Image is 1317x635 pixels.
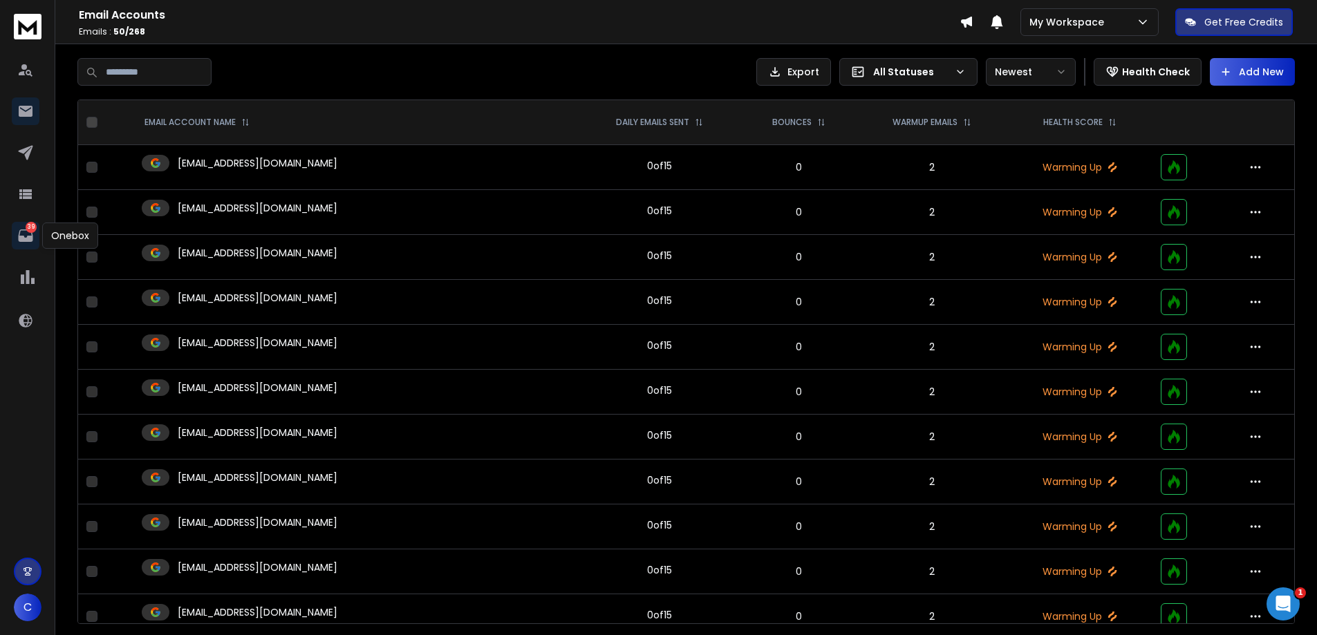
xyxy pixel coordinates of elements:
td: 2 [856,235,1008,280]
p: Warming Up [1016,609,1143,623]
p: Warming Up [1016,475,1143,489]
div: 0 of 15 [647,383,672,397]
p: Warming Up [1016,520,1143,533]
div: EMAIL ACCOUNT NAME [144,117,250,128]
div: 0 of 15 [647,159,672,173]
p: Warming Up [1016,385,1143,399]
p: 0 [750,520,848,533]
p: 39 [26,222,37,233]
td: 2 [856,459,1008,504]
p: 0 [750,565,848,578]
p: 0 [750,385,848,399]
p: 0 [750,250,848,264]
span: 1 [1295,587,1306,598]
div: 0 of 15 [647,249,672,263]
p: [EMAIL_ADDRESS][DOMAIN_NAME] [178,246,337,260]
iframe: Intercom live chat [1267,587,1300,620]
p: Warming Up [1016,565,1143,578]
td: 2 [856,415,1008,459]
button: Health Check [1094,58,1202,86]
p: Get Free Credits [1204,15,1283,29]
p: 0 [750,475,848,489]
p: [EMAIL_ADDRESS][DOMAIN_NAME] [178,605,337,619]
p: DAILY EMAILS SENT [616,117,689,128]
img: logo [14,14,41,39]
td: 2 [856,145,1008,190]
td: 2 [856,504,1008,549]
p: Warming Up [1016,160,1143,174]
p: [EMAIL_ADDRESS][DOMAIN_NAME] [178,426,337,439]
div: 0 of 15 [647,473,672,487]
button: Newest [986,58,1076,86]
button: Get Free Credits [1175,8,1293,36]
p: BOUNCES [772,117,812,128]
p: 0 [750,430,848,444]
div: 0 of 15 [647,428,672,442]
p: 0 [750,340,848,354]
p: 0 [750,609,848,623]
p: [EMAIL_ADDRESS][DOMAIN_NAME] [178,156,337,170]
p: [EMAIL_ADDRESS][DOMAIN_NAME] [178,560,337,574]
td: 2 [856,370,1008,415]
div: 0 of 15 [647,608,672,622]
button: Export [756,58,831,86]
div: Onebox [42,222,98,249]
p: [EMAIL_ADDRESS][DOMAIN_NAME] [178,336,337,350]
p: All Statuses [873,65,949,79]
p: Warming Up [1016,295,1143,309]
p: [EMAIL_ADDRESS][DOMAIN_NAME] [178,515,337,529]
div: 0 of 15 [647,339,672,352]
p: Warming Up [1016,340,1143,354]
h1: Email Accounts [79,7,960,23]
p: Warming Up [1016,250,1143,264]
td: 2 [856,325,1008,370]
td: 2 [856,280,1008,325]
p: [EMAIL_ADDRESS][DOMAIN_NAME] [178,201,337,215]
div: 0 of 15 [647,204,672,218]
p: [EMAIL_ADDRESS][DOMAIN_NAME] [178,291,337,305]
p: Health Check [1122,65,1190,79]
p: Emails : [79,26,960,37]
p: [EMAIL_ADDRESS][DOMAIN_NAME] [178,471,337,484]
p: 0 [750,160,848,174]
button: C [14,594,41,621]
span: 50 / 268 [113,26,145,37]
p: Warming Up [1016,430,1143,444]
p: HEALTH SCORE [1043,117,1103,128]
div: 0 of 15 [647,294,672,307]
p: My Workspace [1029,15,1110,29]
td: 2 [856,549,1008,594]
button: Add New [1210,58,1295,86]
div: 0 of 15 [647,518,672,532]
td: 2 [856,190,1008,235]
p: Warming Up [1016,205,1143,219]
a: 39 [12,222,39,249]
p: [EMAIL_ADDRESS][DOMAIN_NAME] [178,381,337,395]
div: 0 of 15 [647,563,672,577]
p: WARMUP EMAILS [893,117,958,128]
p: 0 [750,295,848,309]
p: 0 [750,205,848,219]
